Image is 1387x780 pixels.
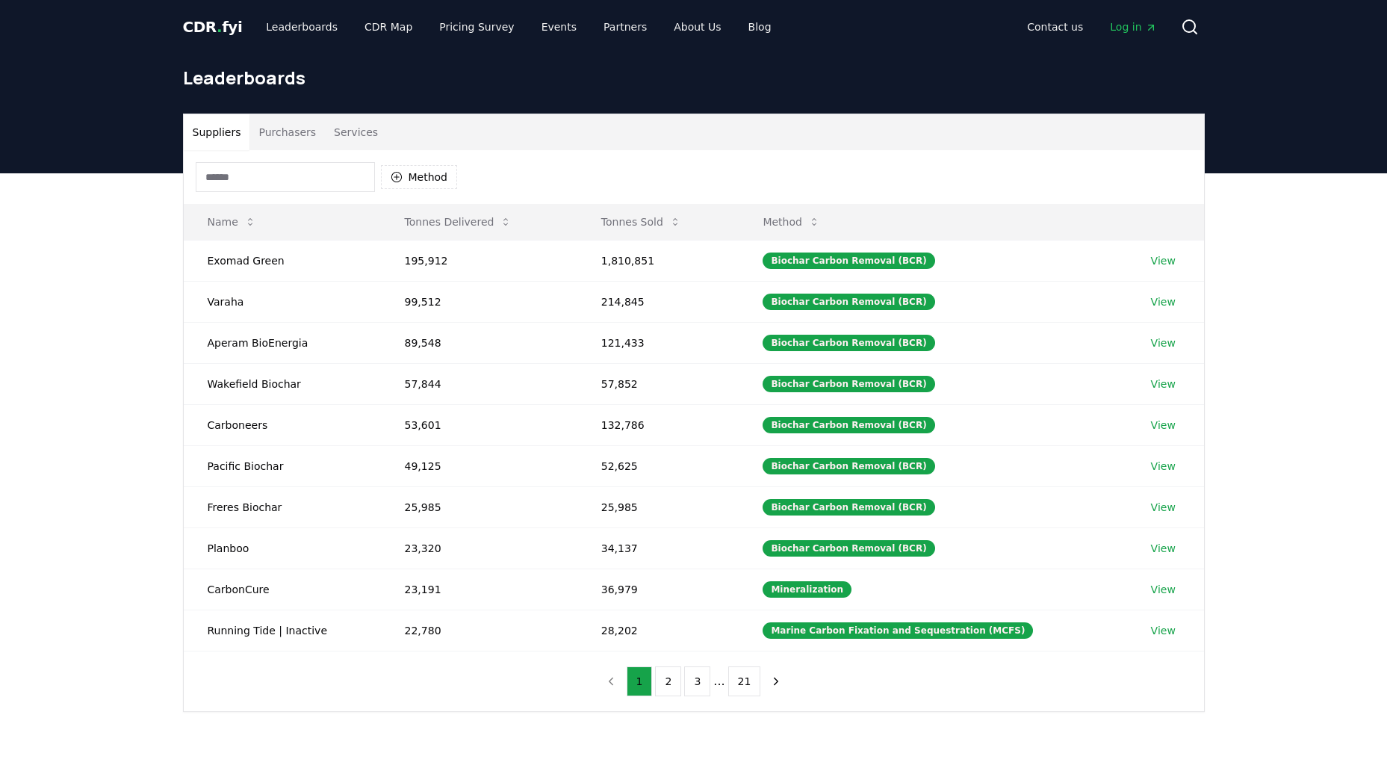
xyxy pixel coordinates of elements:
button: Tonnes Sold [589,207,693,237]
span: Log in [1110,19,1156,34]
a: Blog [736,13,784,40]
td: 25,985 [381,486,577,527]
a: View [1151,253,1176,268]
button: Method [381,165,458,189]
a: View [1151,500,1176,515]
td: 34,137 [577,527,739,569]
a: View [1151,459,1176,474]
div: Biochar Carbon Removal (BCR) [763,458,934,474]
td: 36,979 [577,569,739,610]
div: Biochar Carbon Removal (BCR) [763,335,934,351]
td: 23,191 [381,569,577,610]
nav: Main [1015,13,1168,40]
td: 23,320 [381,527,577,569]
td: 57,844 [381,363,577,404]
button: Name [196,207,268,237]
td: 1,810,851 [577,240,739,281]
span: . [217,18,222,36]
div: Biochar Carbon Removal (BCR) [763,540,934,557]
td: 214,845 [577,281,739,322]
a: Pricing Survey [427,13,526,40]
span: CDR fyi [183,18,243,36]
td: Exomad Green [184,240,381,281]
div: Biochar Carbon Removal (BCR) [763,376,934,392]
div: Biochar Carbon Removal (BCR) [763,253,934,269]
h1: Leaderboards [183,66,1205,90]
button: 3 [684,666,710,696]
nav: Main [254,13,783,40]
td: 49,125 [381,445,577,486]
button: next page [763,666,789,696]
td: 25,985 [577,486,739,527]
td: 57,852 [577,363,739,404]
td: Running Tide | Inactive [184,610,381,651]
a: Events [530,13,589,40]
div: Biochar Carbon Removal (BCR) [763,417,934,433]
a: View [1151,335,1176,350]
a: CDR.fyi [183,16,243,37]
td: Carboneers [184,404,381,445]
td: 99,512 [381,281,577,322]
td: 53,601 [381,404,577,445]
td: 28,202 [577,610,739,651]
td: 121,433 [577,322,739,363]
div: Biochar Carbon Removal (BCR) [763,499,934,516]
button: 21 [728,666,761,696]
a: View [1151,418,1176,433]
a: About Us [662,13,733,40]
td: 52,625 [577,445,739,486]
td: CarbonCure [184,569,381,610]
button: Method [751,207,832,237]
td: Wakefield Biochar [184,363,381,404]
a: View [1151,582,1176,597]
a: Contact us [1015,13,1095,40]
a: Log in [1098,13,1168,40]
div: Marine Carbon Fixation and Sequestration (MCFS) [763,622,1033,639]
a: View [1151,377,1176,391]
button: Suppliers [184,114,250,150]
td: 195,912 [381,240,577,281]
td: Freres Biochar [184,486,381,527]
button: 2 [655,666,681,696]
td: 22,780 [381,610,577,651]
button: Services [325,114,387,150]
td: Aperam BioEnergia [184,322,381,363]
a: CDR Map [353,13,424,40]
button: Purchasers [249,114,325,150]
td: 89,548 [381,322,577,363]
a: View [1151,623,1176,638]
button: 1 [627,666,653,696]
a: Leaderboards [254,13,350,40]
a: View [1151,541,1176,556]
div: Biochar Carbon Removal (BCR) [763,294,934,310]
td: 132,786 [577,404,739,445]
td: Planboo [184,527,381,569]
td: Pacific Biochar [184,445,381,486]
div: Mineralization [763,581,851,598]
a: View [1151,294,1176,309]
button: Tonnes Delivered [393,207,524,237]
li: ... [713,672,724,690]
a: Partners [592,13,659,40]
td: Varaha [184,281,381,322]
